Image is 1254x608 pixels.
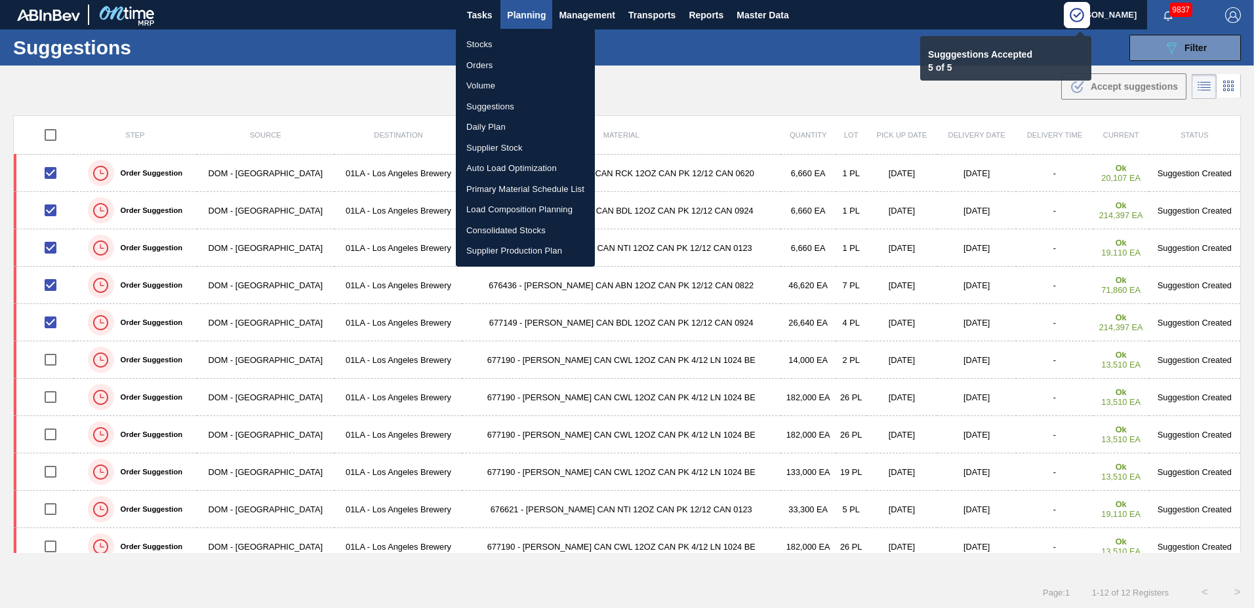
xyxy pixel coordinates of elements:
[456,96,595,117] a: Suggestions
[456,117,595,138] a: Daily Plan
[456,179,595,200] a: Primary Material Schedule List
[456,55,595,76] a: Orders
[456,34,595,55] a: Stocks
[456,220,595,241] a: Consolidated Stocks
[456,240,595,261] a: Supplier Production Plan
[456,138,595,159] a: Supplier Stock
[456,158,595,179] a: Auto Load Optimization
[456,75,595,96] a: Volume
[456,199,595,220] a: Load Composition Planning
